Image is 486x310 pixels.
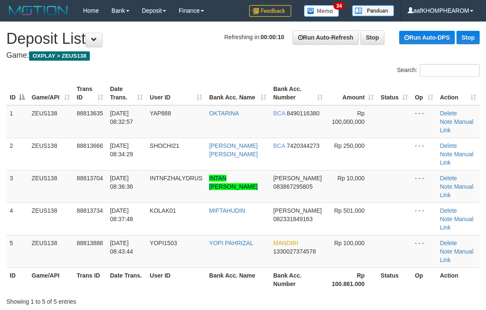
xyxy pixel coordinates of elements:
[6,81,28,105] th: ID: activate to sort column descending
[411,170,437,203] td: - - -
[411,81,437,105] th: Op: activate to sort column ascending
[28,267,73,291] th: Game/API
[287,110,320,117] span: Copy 8490116380 to clipboard
[150,240,177,246] span: YOPI1503
[273,207,322,214] span: [PERSON_NAME]
[29,51,90,61] span: OXPLAY > ZEUS138
[77,240,103,246] span: 88813888
[440,183,473,198] a: Manual Link
[6,170,28,203] td: 3
[146,81,206,105] th: User ID: activate to sort column ascending
[110,240,133,255] span: [DATE] 08:43:44
[110,207,133,222] span: [DATE] 08:37:48
[304,5,339,17] img: Button%20Memo.svg
[397,64,480,77] label: Search:
[209,110,239,117] a: OKTARINA
[146,267,206,291] th: User ID
[411,203,437,235] td: - - -
[150,110,171,117] span: YAP888
[456,31,480,44] a: Stop
[437,81,480,105] th: Action: activate to sort column ascending
[440,151,473,166] a: Manual Link
[28,235,73,267] td: ZEUS138
[6,51,480,60] h4: Game:
[6,294,196,306] div: Showing 1 to 5 of 5 entries
[110,142,133,158] span: [DATE] 08:34:29
[334,207,365,214] span: Rp 501,000
[6,4,70,17] img: MOTION_logo.png
[440,248,453,255] a: Note
[209,207,245,214] a: MIFTAHUDIN
[77,175,103,182] span: 88813704
[440,142,457,149] a: Delete
[6,235,28,267] td: 5
[273,175,322,182] span: [PERSON_NAME]
[440,207,457,214] a: Delete
[150,207,176,214] span: KOLAK01
[273,142,285,149] span: BCA
[28,105,73,138] td: ZEUS138
[273,240,298,246] span: MANDIRI
[28,170,73,203] td: ZEUS138
[332,110,365,125] span: Rp 100,000,000
[6,203,28,235] td: 4
[352,5,394,16] img: panduan.png
[420,64,480,77] input: Search:
[440,216,453,222] a: Note
[440,118,473,134] a: Manual Link
[6,267,28,291] th: ID
[440,110,457,117] a: Delete
[209,142,258,158] a: [PERSON_NAME] [PERSON_NAME]
[209,175,258,190] a: INTAN [PERSON_NAME]
[287,142,320,149] span: Copy 7420344273 to clipboard
[77,142,103,149] span: 88813666
[249,5,291,17] img: Feedback.jpg
[360,30,384,45] a: Stop
[209,240,253,246] a: YOPI PAHRIZAL
[333,2,345,10] span: 34
[411,267,437,291] th: Op
[437,267,480,291] th: Action
[440,183,453,190] a: Note
[440,216,473,231] a: Manual Link
[77,207,103,214] span: 88813734
[6,138,28,170] td: 2
[273,183,312,190] span: Copy 083867295805 to clipboard
[440,248,473,263] a: Manual Link
[399,31,455,44] a: Run Auto-DPS
[270,81,326,105] th: Bank Acc. Number: activate to sort column ascending
[224,34,284,40] span: Refreshing in:
[377,81,411,105] th: Status: activate to sort column ascending
[440,151,453,158] a: Note
[110,110,133,125] span: [DATE] 08:32:57
[411,138,437,170] td: - - -
[337,175,365,182] span: Rp 10,000
[107,81,146,105] th: Date Trans.: activate to sort column ascending
[28,203,73,235] td: ZEUS138
[293,30,359,45] a: Run Auto-Refresh
[326,267,377,291] th: Rp 100.861.000
[326,81,377,105] th: Amount: activate to sort column ascending
[273,216,312,222] span: Copy 082331849163 to clipboard
[411,105,437,138] td: - - -
[28,138,73,170] td: ZEUS138
[334,142,365,149] span: Rp 250,000
[273,248,316,255] span: Copy 1330027374578 to clipboard
[411,235,437,267] td: - - -
[334,240,365,246] span: Rp 100,000
[377,267,411,291] th: Status
[77,110,103,117] span: 88813635
[206,267,270,291] th: Bank Acc. Name
[206,81,270,105] th: Bank Acc. Name: activate to sort column ascending
[73,267,107,291] th: Trans ID
[28,81,73,105] th: Game/API: activate to sort column ascending
[150,142,179,149] span: SHOCHI21
[73,81,107,105] th: Trans ID: activate to sort column ascending
[440,118,453,125] a: Note
[270,267,326,291] th: Bank Acc. Number
[440,175,457,182] a: Delete
[6,105,28,138] td: 1
[6,30,480,47] h1: Deposit List
[107,267,146,291] th: Date Trans.
[110,175,133,190] span: [DATE] 08:36:36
